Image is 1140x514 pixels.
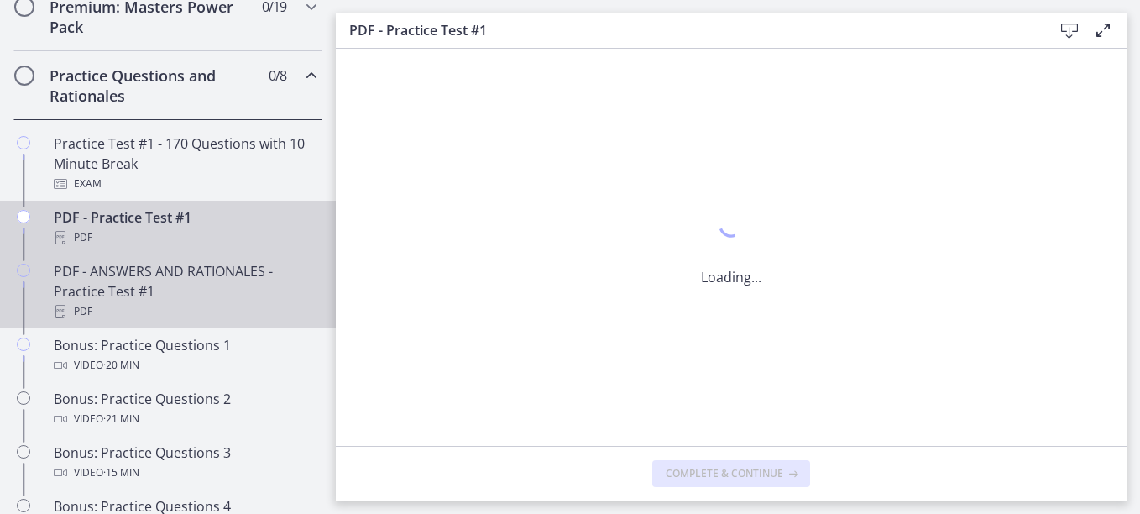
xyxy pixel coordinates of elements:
div: Bonus: Practice Questions 2 [54,389,316,429]
div: Practice Test #1 - 170 Questions with 10 Minute Break [54,134,316,194]
div: Video [54,463,316,483]
span: · 15 min [103,463,139,483]
div: PDF - Practice Test #1 [54,207,316,248]
div: Bonus: Practice Questions 1 [54,335,316,375]
h2: Practice Questions and Rationales [50,66,254,106]
span: · 21 min [103,409,139,429]
button: Complete & continue [652,460,810,487]
div: PDF [54,228,316,248]
div: Video [54,409,316,429]
div: Exam [54,174,316,194]
span: 0 / 8 [269,66,286,86]
div: Bonus: Practice Questions 3 [54,443,316,483]
span: · 20 min [103,355,139,375]
span: Complete & continue [666,467,783,480]
div: 1 [701,208,761,247]
h3: PDF - Practice Test #1 [349,20,1026,40]
div: Video [54,355,316,375]
p: Loading... [701,267,761,287]
div: PDF - ANSWERS AND RATIONALES - Practice Test #1 [54,261,316,322]
div: PDF [54,302,316,322]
